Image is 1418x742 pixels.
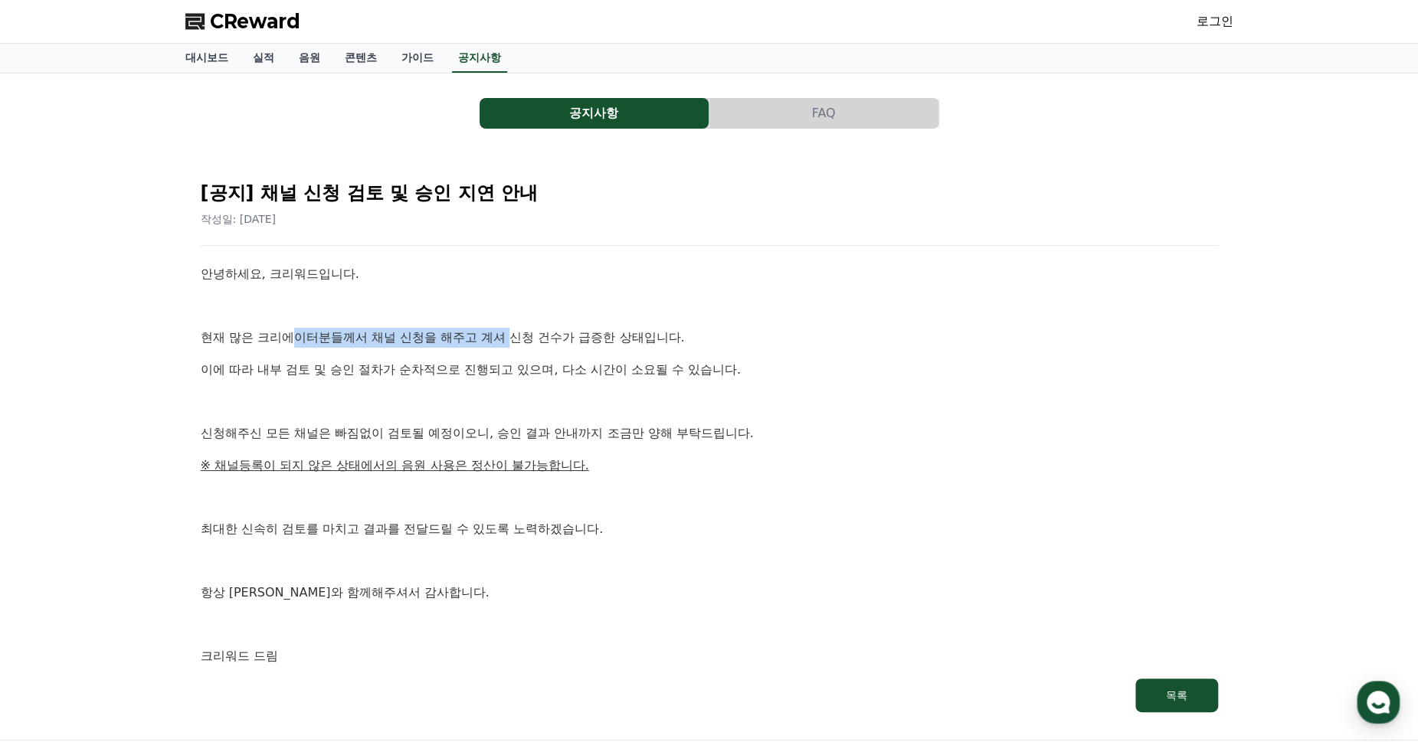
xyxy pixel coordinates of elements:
[332,44,389,73] a: 콘텐츠
[201,646,1218,666] p: 크리워드 드림
[48,508,57,521] span: 홈
[201,519,1218,539] p: 최대한 신속히 검토를 마치고 결과를 전달드릴 수 있도록 노력하겠습니다.
[185,9,300,34] a: CReward
[201,181,1218,205] h2: [공지] 채널 신청 검토 및 승인 지연 안내
[1166,688,1187,703] div: 목록
[140,509,159,521] span: 대화
[1197,12,1233,31] a: 로그인
[173,44,241,73] a: 대시보드
[1135,678,1218,712] button: 목록
[201,583,1218,603] p: 항상 [PERSON_NAME]와 함께해주셔서 감사합니다.
[201,423,1218,443] p: 신청해주신 모든 채널은 빠짐없이 검토될 예정이오니, 승인 결과 안내까지 조금만 양해 부탁드립니다.
[452,44,507,73] a: 공지사항
[241,44,287,73] a: 실적
[201,328,1218,348] p: 현재 많은 크리에이터분들께서 채널 신청을 해주고 계셔 신청 건수가 급증한 상태입니다.
[5,485,101,524] a: 홈
[201,458,589,472] u: ※ 채널등록이 되지 않은 상태에서의 음원 사용은 정산이 불가능합니다.
[201,264,1218,284] p: 안녕하세요, 크리워드입니다.
[210,9,300,34] span: CReward
[287,44,332,73] a: 음원
[237,508,255,521] span: 설정
[709,98,938,129] button: FAQ
[480,98,709,129] a: 공지사항
[201,213,277,225] span: 작성일: [DATE]
[480,98,709,129] button: 공지사항
[389,44,446,73] a: 가이드
[198,485,294,524] a: 설정
[201,678,1218,712] a: 목록
[101,485,198,524] a: 대화
[201,360,1218,380] p: 이에 따라 내부 검토 및 승인 절차가 순차적으로 진행되고 있으며, 다소 시간이 소요될 수 있습니다.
